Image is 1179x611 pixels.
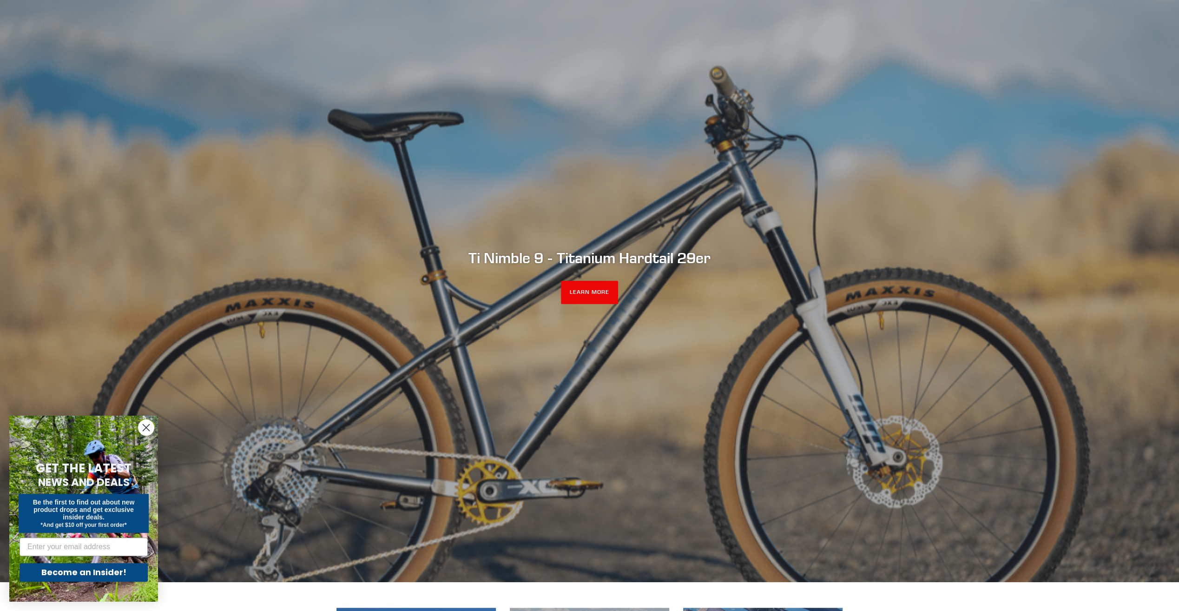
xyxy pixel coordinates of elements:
button: Become an Insider! [20,563,148,582]
input: Enter your email address [20,538,148,556]
span: *And get $10 off your first order* [40,522,126,528]
button: Close dialog [138,419,154,436]
a: LEARN MORE [561,281,618,304]
span: NEWS AND DEALS [38,475,130,490]
span: GET THE LATEST [36,460,132,477]
span: Be the first to find out about new product drops and get exclusive insider deals. [33,498,135,521]
h2: Ti Nimble 9 - Titanium Hardtail 29er [336,249,843,266]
